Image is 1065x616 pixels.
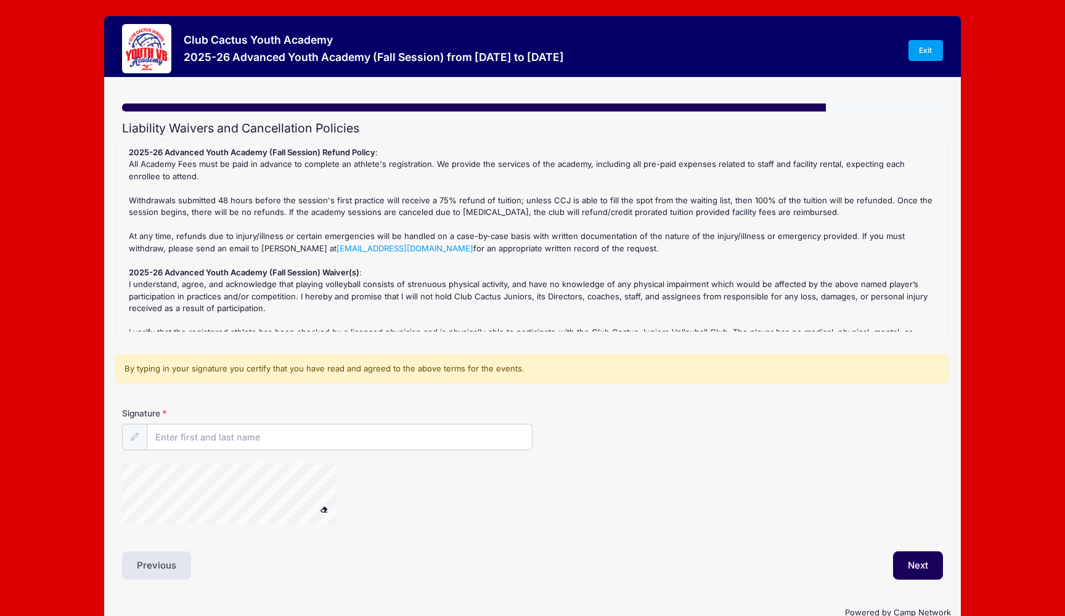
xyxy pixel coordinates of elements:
a: Exit [908,40,943,61]
div: By typing in your signature you certify that you have read and agreed to the above terms for the ... [116,354,949,384]
label: Signature [122,407,327,419]
h3: Club Cactus Youth Academy [184,33,564,46]
button: Previous [122,551,191,580]
button: Next [893,551,943,580]
h3: 2025-26 Advanced Youth Academy (Fall Session) from [DATE] to [DATE] [184,51,564,63]
strong: 2025-26 Advanced Youth Academy (Fall Session) Refund Policy [129,147,375,157]
h2: Liability Waivers and Cancellation Policies [122,121,943,136]
input: Enter first and last name [147,424,532,450]
a: [EMAIL_ADDRESS][DOMAIN_NAME] [337,243,473,253]
div: : All Academy Fees must be paid in advance to complete an athlete's registration. We provide the ... [123,147,942,331]
strong: 2025-26 Advanced Youth Academy (Fall Session) Waiver(s) [129,267,359,277]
